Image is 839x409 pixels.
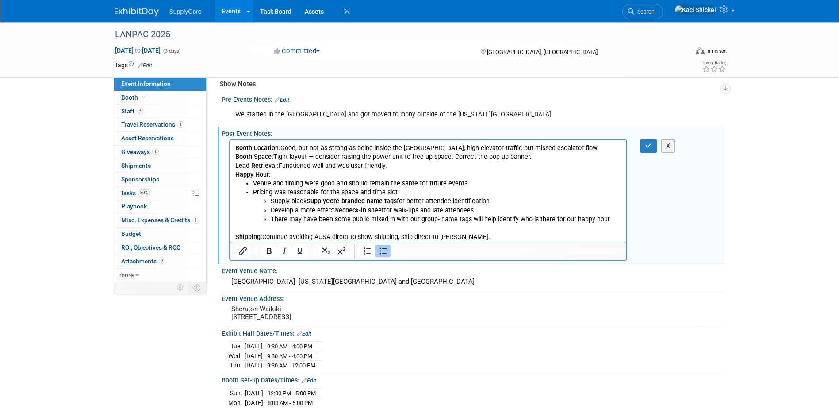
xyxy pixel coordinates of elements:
a: ROI, Objectives & ROO [114,241,206,255]
span: Asset Reservations [121,135,174,142]
span: Sponsorships [121,176,159,183]
span: 7 [137,108,143,114]
span: 9:30 AM - 4:00 PM [267,343,312,350]
span: Attachments [121,258,165,265]
a: Edit [302,378,316,384]
span: to [134,47,142,54]
a: Search [622,4,663,19]
button: Superscript [334,245,349,257]
a: Sponsorships [114,173,206,186]
a: Edit [297,331,311,337]
button: Committed [271,46,323,56]
span: Giveaways [121,148,159,155]
a: Attachments7 [114,255,206,268]
a: more [114,269,206,282]
button: Numbered list [360,245,375,257]
div: Booth Set-up Dates/Times: [222,374,725,385]
a: Staff7 [114,105,206,118]
td: [DATE] [245,389,263,398]
span: 7 [159,258,165,264]
div: We started in the [GEOGRAPHIC_DATA] and got moved to lobby outside of the [US_STATE][GEOGRAPHIC_D... [229,106,628,123]
span: SupplyCore [169,8,202,15]
span: 80% [138,189,150,196]
span: 9:30 AM - 4:00 PM [267,353,312,359]
button: Italic [277,245,292,257]
span: 1 [152,148,159,155]
td: Tue. [228,342,245,351]
span: 1 [177,121,184,128]
a: Shipments [114,159,206,173]
span: 1 [192,217,199,224]
td: [DATE] [245,342,263,351]
a: Travel Reservations1 [114,118,206,131]
td: Toggle Event Tabs [188,282,206,293]
span: 12:00 PM - 5:00 PM [268,390,316,397]
span: Misc. Expenses & Credits [121,216,199,224]
td: Mon. [228,398,245,407]
div: Event Venue Name: [222,264,725,275]
span: ROI, Objectives & ROO [121,244,180,251]
span: Booth [121,94,148,101]
img: ExhibitDay [115,8,159,16]
span: more [119,271,134,278]
a: Giveaways1 [114,146,206,159]
pre: Sheraton Waikiki [STREET_ADDRESS] [231,305,421,321]
iframe: Rich Text Area [230,140,627,242]
td: [DATE] [245,361,263,370]
button: Bullet list [375,245,391,257]
a: Asset Reservations [114,132,206,145]
img: Format-Inperson.png [696,47,705,54]
span: Staff [121,108,143,115]
td: Personalize Event Tab Strip [173,282,188,293]
a: Tasks80% [114,187,206,200]
a: Edit [275,97,289,103]
a: Event Information [114,77,206,91]
span: Playbook [121,203,147,210]
div: Post Event Notes: [222,127,725,138]
button: Subscript [318,245,333,257]
span: [GEOGRAPHIC_DATA], [GEOGRAPHIC_DATA] [487,49,598,55]
td: Thu. [228,361,245,370]
img: Kaci Shickel [674,5,716,15]
span: 9:30 AM - 12:00 PM [267,362,315,369]
span: Travel Reservations [121,121,184,128]
div: Event Format [636,46,727,59]
button: X [661,139,675,152]
span: Event Information [121,80,171,87]
span: Tasks [120,189,150,197]
span: Budget [121,230,141,237]
td: [DATE] [245,398,263,407]
a: Edit [138,62,152,69]
td: [DATE] [245,351,263,361]
button: Insert/edit link [235,245,250,257]
span: Search [634,8,655,15]
span: [DATE] [DATE] [115,46,161,54]
div: In-Person [706,48,727,54]
span: (3 days) [162,48,181,54]
span: 8:00 AM - 5:00 PM [268,400,313,406]
button: Bold [261,245,276,257]
div: Event Rating [702,61,726,65]
td: Wed. [228,351,245,361]
div: [GEOGRAPHIC_DATA]- [US_STATE][GEOGRAPHIC_DATA] and [GEOGRAPHIC_DATA] [228,275,718,289]
td: Sun. [228,389,245,398]
i: Booth reservation complete [142,95,146,100]
td: Tags [115,61,152,69]
a: Booth [114,91,206,104]
span: Shipments [121,162,151,169]
div: Event Venue Address: [222,292,725,303]
a: Playbook [114,200,206,213]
